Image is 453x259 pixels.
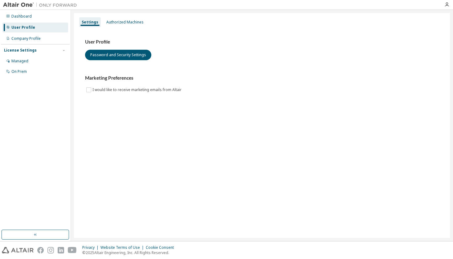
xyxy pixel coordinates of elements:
img: linkedin.svg [58,247,64,253]
label: I would like to receive marketing emails from Altair [92,86,183,94]
div: Cookie Consent [146,245,178,250]
img: Altair One [3,2,80,8]
p: © 2025 Altair Engineering, Inc. All Rights Reserved. [82,250,178,255]
div: Website Terms of Use [100,245,146,250]
button: Password and Security Settings [85,50,151,60]
div: User Profile [11,25,35,30]
div: Settings [82,20,98,25]
div: Company Profile [11,36,41,41]
h3: User Profile [85,39,439,45]
img: instagram.svg [47,247,54,253]
div: Managed [11,59,28,64]
img: facebook.svg [37,247,44,253]
div: License Settings [4,48,37,53]
h3: Marketing Preferences [85,75,439,81]
div: Privacy [82,245,100,250]
div: Authorized Machines [106,20,144,25]
div: On Prem [11,69,27,74]
div: Dashboard [11,14,32,19]
img: altair_logo.svg [2,247,34,253]
img: youtube.svg [68,247,77,253]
